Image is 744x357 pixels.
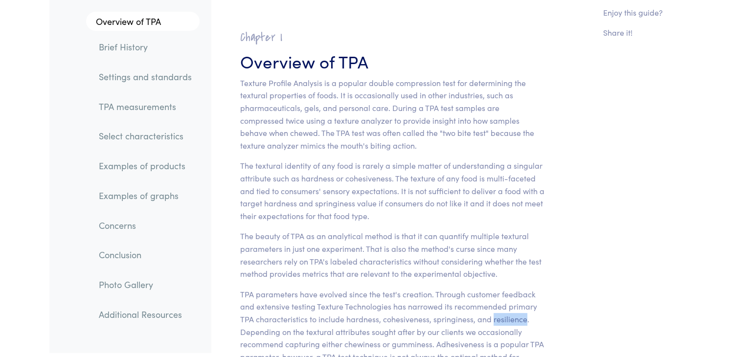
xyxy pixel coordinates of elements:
a: Brief History [91,36,200,59]
a: Overview of TPA [86,12,200,31]
a: TPA measurements [91,95,200,118]
a: Additional Resources [91,303,200,326]
a: Select characteristics [91,125,200,148]
p: Share it! [603,26,663,39]
p: The beauty of TPA as an analytical method is that it can quantify multiple textural parameters in... [240,230,545,280]
a: Photo Gallery [91,273,200,296]
a: Examples of graphs [91,184,200,207]
h2: Chapter I [240,30,545,45]
a: Share on LinkedIn [603,84,613,96]
h3: Overview of TPA [240,49,545,73]
a: Settings and standards [91,66,200,88]
p: Texture Profile Analysis is a popular double compression test for determining the textural proper... [240,77,545,152]
p: The textural identity of any food is rarely a simple matter of understanding a singular attribute... [240,159,545,222]
a: Examples of products [91,155,200,178]
a: Concerns [91,214,200,237]
a: Conclusion [91,244,200,267]
p: Enjoy this guide? [603,6,663,19]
